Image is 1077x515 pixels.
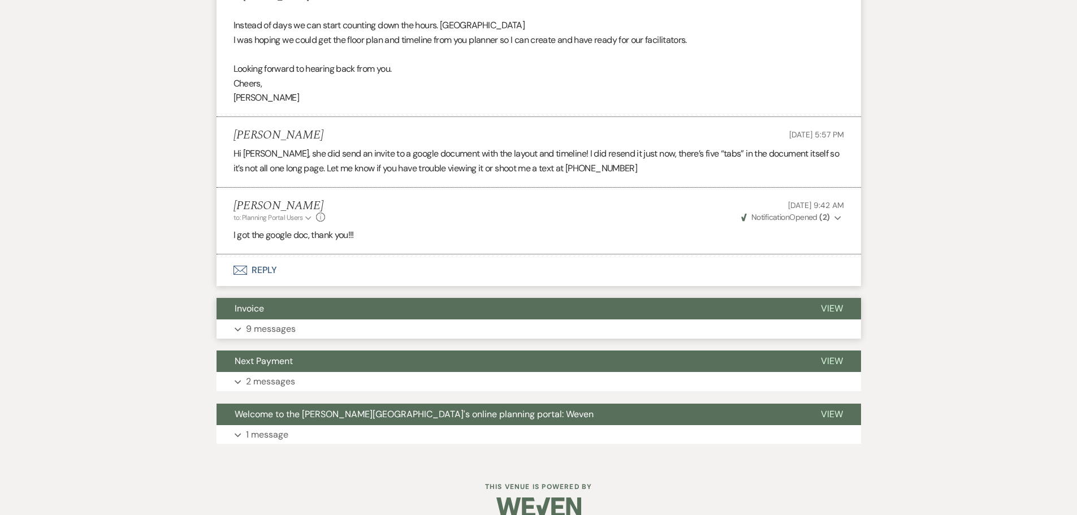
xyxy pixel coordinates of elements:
button: Next Payment [217,350,803,372]
p: Looking forward to hearing back from you. [233,62,844,76]
button: 9 messages [217,319,861,339]
strong: ( 2 ) [819,212,829,222]
button: 2 messages [217,372,861,391]
span: Welcome to the [PERSON_NAME][GEOGRAPHIC_DATA]'s online planning portal: Weven [235,408,594,420]
button: Welcome to the [PERSON_NAME][GEOGRAPHIC_DATA]'s online planning portal: Weven [217,404,803,425]
h5: [PERSON_NAME] [233,199,326,213]
p: I got the google doc, thank you!!! [233,228,844,243]
p: I was hoping we could get the floor plan and timeline from you planner so I can create and have r... [233,33,844,47]
span: View [821,408,843,420]
button: 1 message [217,425,861,444]
p: Cheers, [233,76,844,91]
span: Opened [741,212,830,222]
p: Hi [PERSON_NAME], she did send an invite to a google document with the layout and timeline! I did... [233,146,844,175]
p: 2 messages [246,374,295,389]
button: Invoice [217,298,803,319]
h5: [PERSON_NAME] [233,128,323,142]
button: to: Planning Portal Users [233,213,314,223]
span: Invoice [235,302,264,314]
p: 1 message [246,427,288,442]
button: View [803,350,861,372]
span: [DATE] 5:57 PM [789,129,844,140]
p: Instead of days we can start counting down the hours. [GEOGRAPHIC_DATA] [233,18,844,33]
span: [DATE] 9:42 AM [788,200,844,210]
span: Notification [751,212,789,222]
p: 9 messages [246,322,296,336]
p: [PERSON_NAME] [233,90,844,105]
span: View [821,302,843,314]
span: Next Payment [235,355,293,367]
button: View [803,298,861,319]
span: to: Planning Portal Users [233,213,303,222]
button: NotificationOpened (2) [739,211,844,223]
span: View [821,355,843,367]
button: View [803,404,861,425]
button: Reply [217,254,861,286]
